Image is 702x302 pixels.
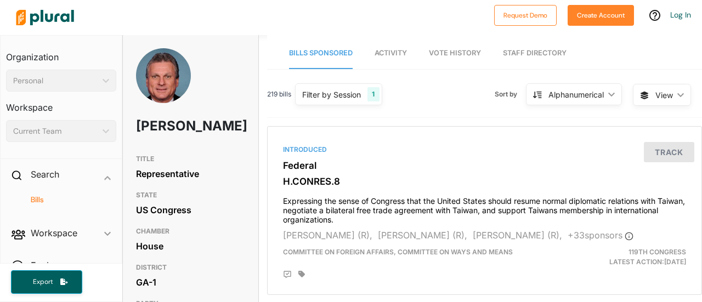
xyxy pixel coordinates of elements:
[31,168,59,180] h2: Search
[136,202,245,218] div: US Congress
[13,126,98,137] div: Current Team
[136,110,202,143] h1: [PERSON_NAME]
[136,152,245,166] h3: TITLE
[429,38,481,69] a: Vote History
[548,89,604,100] div: Alphanumerical
[568,9,634,20] a: Create Account
[655,89,673,101] span: View
[6,92,116,116] h3: Workspace
[136,225,245,238] h3: CHAMBER
[136,238,245,254] div: House
[6,41,116,65] h3: Organization
[644,142,694,162] button: Track
[13,75,98,87] div: Personal
[25,277,60,287] span: Export
[375,38,407,69] a: Activity
[302,89,361,100] div: Filter by Session
[378,230,467,241] span: [PERSON_NAME] (R),
[670,10,691,20] a: Log In
[503,38,567,69] a: Staff Directory
[283,230,372,241] span: [PERSON_NAME] (R),
[568,230,633,241] span: + 33 sponsor s
[17,195,111,205] a: Bills
[629,248,686,256] span: 119th Congress
[473,230,562,241] span: [PERSON_NAME] (R),
[289,49,353,57] span: Bills Sponsored
[136,189,245,202] h3: STATE
[283,248,513,256] span: Committee on Foreign Affairs, Committee on Ways and Means
[136,274,245,290] div: GA-1
[136,166,245,182] div: Representative
[283,160,686,171] h3: Federal
[283,176,686,187] h3: H.CONRES.8
[283,145,686,155] div: Introduced
[136,261,245,274] h3: DISTRICT
[267,89,291,99] span: 219 bills
[568,5,634,26] button: Create Account
[367,87,379,101] div: 1
[494,5,557,26] button: Request Demo
[554,247,694,267] div: Latest Action: [DATE]
[494,9,557,20] a: Request Demo
[375,49,407,57] span: Activity
[298,270,305,278] div: Add tags
[429,49,481,57] span: Vote History
[136,48,191,115] img: Headshot of Buddy Carter
[283,191,686,224] h4: Expressing the sense of Congress that the United States should resume normal diplomatic relations...
[495,89,526,99] span: Sort by
[283,270,292,279] div: Add Position Statement
[11,270,82,294] button: Export
[289,38,353,69] a: Bills Sponsored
